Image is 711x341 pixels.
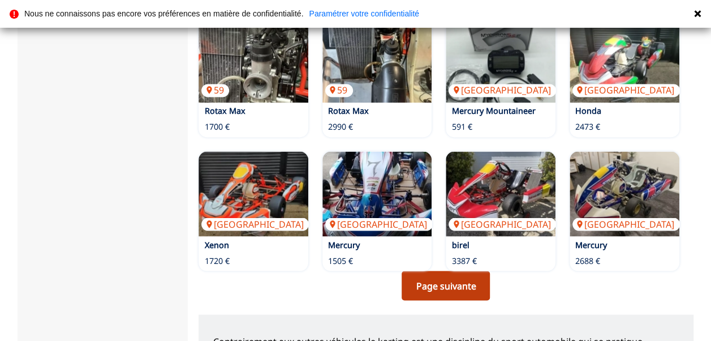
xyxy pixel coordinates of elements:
p: [GEOGRAPHIC_DATA] [201,218,309,230]
a: Rotax Max59 [199,18,308,103]
p: 59 [325,84,353,96]
img: Mercury [322,151,432,236]
p: 1700 € [204,121,229,133]
p: 1505 € [328,255,353,266]
a: Honda[GEOGRAPHIC_DATA] [570,18,679,103]
a: Mercury Mountaineer [451,105,535,116]
a: Xenon[GEOGRAPHIC_DATA] [199,151,308,236]
img: Mercury Mountaineer [446,18,555,103]
a: Mercury[GEOGRAPHIC_DATA] [322,151,432,236]
p: [GEOGRAPHIC_DATA] [325,218,433,230]
p: [GEOGRAPHIC_DATA] [572,84,680,96]
p: 591 € [451,121,472,133]
img: Rotax Max [199,18,308,103]
p: 2990 € [328,121,353,133]
p: 2688 € [575,255,600,266]
a: Mercury[GEOGRAPHIC_DATA] [570,151,679,236]
p: 2473 € [575,121,600,133]
img: Mercury [570,151,679,236]
a: Rotax Max [328,105,369,116]
a: Rotax Max59 [322,18,432,103]
p: [GEOGRAPHIC_DATA] [572,218,680,230]
a: Page suivante [402,271,490,300]
p: [GEOGRAPHIC_DATA] [449,218,556,230]
a: birel [451,239,469,250]
a: Honda [575,105,601,116]
img: Honda [570,18,679,103]
p: 59 [201,84,229,96]
img: Xenon [199,151,308,236]
p: 3387 € [451,255,476,266]
a: Mercury Mountaineer[GEOGRAPHIC_DATA] [446,18,555,103]
a: Xenon [204,239,229,250]
a: Mercury [328,239,360,250]
a: Paramétrer votre confidentialité [309,10,419,18]
img: Rotax Max [322,18,432,103]
a: Mercury [575,239,607,250]
p: [GEOGRAPHIC_DATA] [449,84,556,96]
p: 1720 € [204,255,229,266]
p: Nous ne connaissons pas encore vos préférences en matière de confidentialité. [24,10,303,18]
a: Rotax Max [204,105,245,116]
img: birel [446,151,555,236]
a: birel[GEOGRAPHIC_DATA] [446,151,555,236]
